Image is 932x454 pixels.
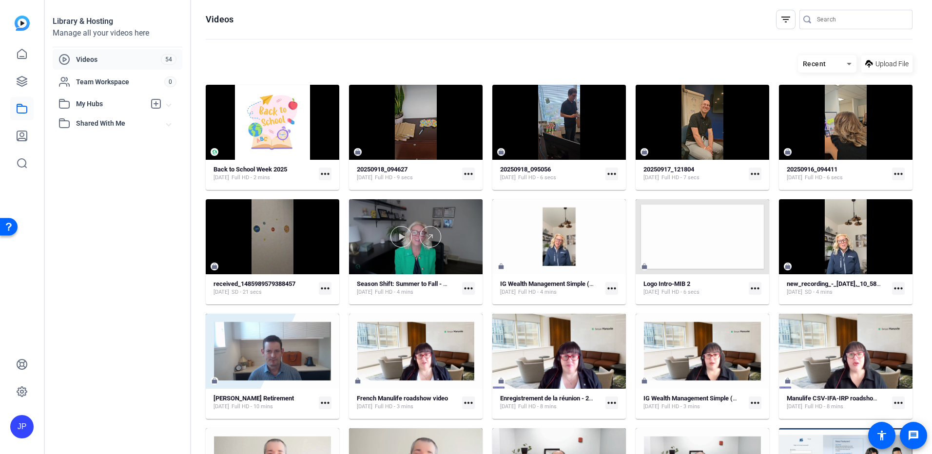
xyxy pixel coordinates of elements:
[787,166,888,182] a: 20250916_094411[DATE]Full HD - 6 secs
[214,280,315,296] a: received_1485989579388457[DATE]SD - 21 secs
[500,280,609,287] strong: IG Wealth Management Simple (49348)
[643,395,752,402] strong: IG Wealth Management Simple (46516)
[375,288,413,296] span: Full HD - 4 mins
[232,403,273,411] span: Full HD - 10 mins
[605,397,618,409] mat-icon: more_horiz
[161,54,176,65] span: 54
[206,14,233,25] h1: Videos
[643,166,745,182] a: 20250917_121804[DATE]Full HD - 7 secs
[643,174,659,182] span: [DATE]
[53,113,182,133] mat-expansion-panel-header: Shared With Me
[643,288,659,296] span: [DATE]
[214,280,295,287] strong: received_1485989579388457
[214,395,315,411] a: [PERSON_NAME] Retirement[DATE]Full HD - 10 mins
[908,430,919,441] mat-icon: message
[875,59,909,69] span: Upload File
[76,118,167,129] span: Shared With Me
[76,77,164,87] span: Team Workspace
[787,174,802,182] span: [DATE]
[661,174,699,182] span: Full HD - 7 secs
[749,397,761,409] mat-icon: more_horiz
[500,166,551,173] strong: 20250918_095056
[518,288,557,296] span: Full HD - 4 mins
[749,168,761,180] mat-icon: more_horiz
[462,397,475,409] mat-icon: more_horiz
[214,166,315,182] a: Back to School Week 2025[DATE]Full HD - 2 mins
[892,397,905,409] mat-icon: more_horiz
[805,288,833,296] span: SD - 4 mins
[76,55,161,64] span: Videos
[500,395,633,402] strong: Enregistrement de la réunion - 20250401_09024
[500,174,516,182] span: [DATE]
[375,174,413,182] span: Full HD - 9 secs
[214,288,229,296] span: [DATE]
[661,403,700,411] span: Full HD - 3 mins
[462,282,475,295] mat-icon: more_horiz
[357,395,448,402] strong: French Manulife roadshow video
[861,55,913,73] button: Upload File
[357,403,372,411] span: [DATE]
[787,280,906,287] strong: new_recording_-_[DATE],_10_58 am (540p)
[500,166,602,182] a: 20250918_095056[DATE]Full HD - 6 secs
[357,174,372,182] span: [DATE]
[232,288,262,296] span: SD - 21 secs
[357,288,372,296] span: [DATE]
[319,168,331,180] mat-icon: more_horiz
[500,395,602,411] a: Enregistrement de la réunion - 20250401_09024[DATE]Full HD - 8 mins
[518,403,557,411] span: Full HD - 8 mins
[643,166,694,173] strong: 20250917_121804
[357,395,458,411] a: French Manulife roadshow video[DATE]Full HD - 3 mins
[803,60,826,68] span: Recent
[214,395,294,402] strong: [PERSON_NAME] Retirement
[53,16,182,27] div: Library & Hosting
[643,395,745,411] a: IG Wealth Management Simple (46516)[DATE]Full HD - 3 mins
[661,288,699,296] span: Full HD - 6 secs
[357,280,527,287] strong: Season Shift: Summer to Fall - A Note from [PERSON_NAME]
[787,288,802,296] span: [DATE]
[214,403,229,411] span: [DATE]
[53,94,182,113] mat-expansion-panel-header: My Hubs
[643,280,745,296] a: Logo Intro-MIB 2[DATE]Full HD - 6 secs
[375,403,413,411] span: Full HD - 3 mins
[53,27,182,39] div: Manage all your videos here
[319,282,331,295] mat-icon: more_horiz
[787,280,888,296] a: new_recording_-_[DATE],_10_58 am (540p)[DATE]SD - 4 mins
[357,166,408,173] strong: 20250918_094627
[164,76,176,87] span: 0
[319,397,331,409] mat-icon: more_horiz
[605,282,618,295] mat-icon: more_horiz
[500,288,516,296] span: [DATE]
[892,282,905,295] mat-icon: more_horiz
[892,168,905,180] mat-icon: more_horiz
[500,403,516,411] span: [DATE]
[518,174,556,182] span: Full HD - 6 secs
[500,280,602,296] a: IG Wealth Management Simple (49348)[DATE]Full HD - 4 mins
[76,99,145,109] span: My Hubs
[357,166,458,182] a: 20250918_094627[DATE]Full HD - 9 secs
[643,280,690,287] strong: Logo Intro-MIB 2
[462,168,475,180] mat-icon: more_horiz
[643,403,659,411] span: [DATE]
[749,282,761,295] mat-icon: more_horiz
[15,16,30,31] img: blue-gradient.svg
[214,166,287,173] strong: Back to School Week 2025
[10,415,34,438] div: JP
[214,174,229,182] span: [DATE]
[787,166,837,173] strong: 20250916_094411
[787,395,888,411] a: Manulife CSV-IFA-IRP roadshow intro - Full Manu video[DATE]Full HD - 8 mins
[805,174,843,182] span: Full HD - 6 secs
[780,14,792,25] mat-icon: filter_list
[605,168,618,180] mat-icon: more_horiz
[357,280,458,296] a: Season Shift: Summer to Fall - A Note from [PERSON_NAME][DATE]Full HD - 4 mins
[876,430,888,441] mat-icon: accessibility
[232,174,270,182] span: Full HD - 2 mins
[787,403,802,411] span: [DATE]
[805,403,843,411] span: Full HD - 8 mins
[817,14,905,25] input: Search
